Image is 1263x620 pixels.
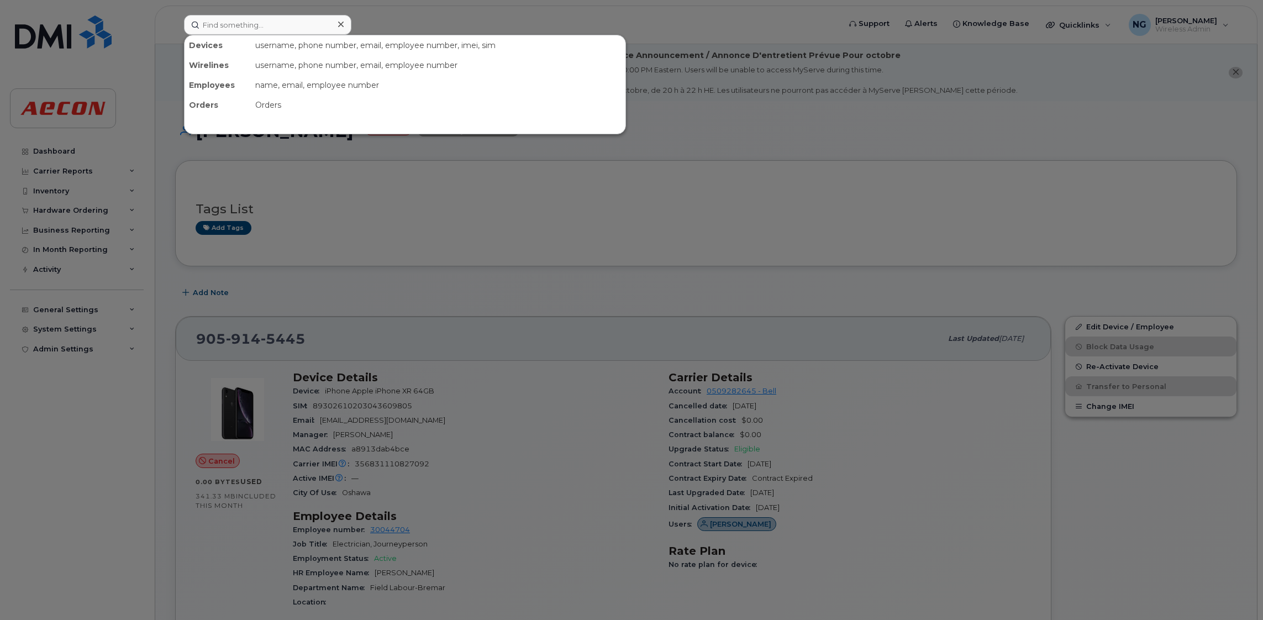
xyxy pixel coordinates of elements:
div: username, phone number, email, employee number [251,55,625,75]
div: Wirelines [185,55,251,75]
div: username, phone number, email, employee number, imei, sim [251,35,625,55]
div: Orders [251,95,625,115]
div: Employees [185,75,251,95]
div: name, email, employee number [251,75,625,95]
div: Devices [185,35,251,55]
div: Orders [185,95,251,115]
